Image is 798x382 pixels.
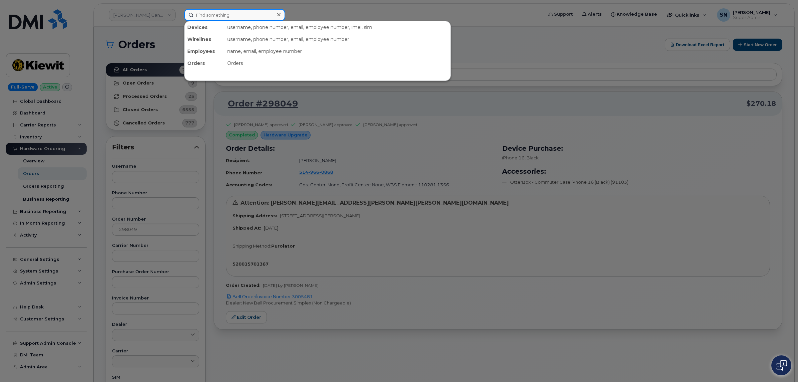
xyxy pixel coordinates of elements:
div: Wirelines [185,33,225,45]
div: Devices [185,21,225,33]
div: Employees [185,45,225,57]
div: username, phone number, email, employee number [225,33,450,45]
div: Orders [185,57,225,69]
div: Orders [225,57,450,69]
div: name, email, employee number [225,45,450,57]
div: username, phone number, email, employee number, imei, sim [225,21,450,33]
img: Open chat [776,360,787,371]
